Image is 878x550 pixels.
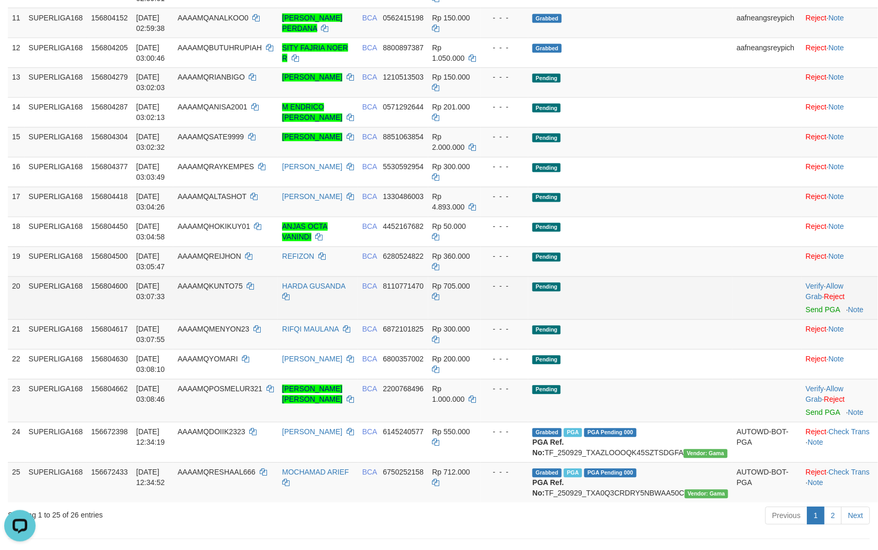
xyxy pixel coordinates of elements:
[485,324,525,335] div: - - -
[584,428,637,437] span: PGA Pending
[829,163,844,171] a: Note
[177,223,250,231] span: AAAAMQHOKIKUY01
[282,14,342,32] a: [PERSON_NAME] PERDANA
[685,490,729,499] span: Vendor URL: https://trx31.1velocity.biz
[383,355,424,364] span: Copy 6800357002 to clipboard
[91,43,128,52] span: 156804205
[806,325,827,334] a: Reject
[25,38,87,68] td: SUPERLIGA168
[25,127,87,157] td: SUPERLIGA168
[383,43,424,52] span: Copy 8800897387 to clipboard
[532,223,561,232] span: Pending
[732,8,802,38] td: aafneangsreypich
[824,293,845,301] a: Reject
[25,379,87,422] td: SUPERLIGA168
[91,468,128,477] span: 156672433
[829,14,844,22] a: Note
[8,379,25,422] td: 23
[432,193,465,212] span: Rp 4.893.000
[532,134,561,142] span: Pending
[829,223,844,231] a: Note
[806,355,827,364] a: Reject
[485,384,525,394] div: - - -
[802,422,877,463] td: · ·
[383,325,424,334] span: Copy 6872101825 to clipboard
[806,385,843,404] a: Allow Grab
[829,43,844,52] a: Note
[282,163,342,171] a: [PERSON_NAME]
[802,320,877,349] td: ·
[136,355,165,374] span: [DATE] 03:08:10
[532,253,561,262] span: Pending
[282,193,342,201] a: [PERSON_NAME]
[432,355,470,364] span: Rp 200.000
[528,463,732,503] td: TF_250929_TXA0Q3CRDRY5NBWAA50C
[91,252,128,261] span: 156804500
[532,44,562,53] span: Grabbed
[528,422,732,463] td: TF_250929_TXAZLOOOQK45SZTSDGFA
[383,14,424,22] span: Copy 0562415198 to clipboard
[485,281,525,292] div: - - -
[177,252,241,261] span: AAAAMQREIJHON
[177,103,247,112] span: AAAAMQANISA2001
[806,193,827,201] a: Reject
[362,468,377,477] span: BCA
[806,14,827,22] a: Reject
[806,73,827,82] a: Reject
[25,277,87,320] td: SUPERLIGA168
[806,409,840,417] a: Send PGA
[806,468,827,477] a: Reject
[829,428,870,436] a: Check Trans
[485,427,525,437] div: - - -
[806,282,843,301] span: ·
[8,187,25,217] td: 17
[383,103,424,112] span: Copy 0571292644 to clipboard
[848,409,864,417] a: Note
[485,354,525,365] div: - - -
[802,97,877,127] td: ·
[362,355,377,364] span: BCA
[383,282,424,291] span: Copy 8110771470 to clipboard
[432,14,470,22] span: Rp 150.000
[8,247,25,277] td: 19
[806,306,840,314] a: Send PGA
[485,162,525,172] div: - - -
[432,43,465,62] span: Rp 1.050.000
[829,133,844,141] a: Note
[824,395,845,404] a: Reject
[532,326,561,335] span: Pending
[91,14,128,22] span: 156804152
[91,428,128,436] span: 156672398
[383,468,424,477] span: Copy 6750252158 to clipboard
[25,187,87,217] td: SUPERLIGA168
[8,277,25,320] td: 20
[91,282,128,291] span: 156804600
[91,193,128,201] span: 156804418
[485,72,525,83] div: - - -
[136,223,165,241] span: [DATE] 03:04:58
[177,133,244,141] span: AAAAMQSATE9999
[362,73,377,82] span: BCA
[432,73,470,82] span: Rp 150.000
[383,163,424,171] span: Copy 5530592954 to clipboard
[485,192,525,202] div: - - -
[383,133,424,141] span: Copy 8851063854 to clipboard
[808,438,824,447] a: Note
[8,217,25,247] td: 18
[136,14,165,32] span: [DATE] 02:59:38
[136,103,165,122] span: [DATE] 03:02:13
[829,468,870,477] a: Check Trans
[806,252,827,261] a: Reject
[806,223,827,231] a: Reject
[532,163,561,172] span: Pending
[177,193,246,201] span: AAAAMQALTASHOT
[732,422,802,463] td: AUTOWD-BOT-PGA
[136,133,165,152] span: [DATE] 03:02:32
[177,468,255,477] span: AAAAMQRESHAAL666
[485,467,525,478] div: - - -
[802,187,877,217] td: ·
[282,43,348,62] a: SITY FAJRIA NOER R
[91,163,128,171] span: 156804377
[8,97,25,127] td: 14
[383,385,424,393] span: Copy 2200768496 to clipboard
